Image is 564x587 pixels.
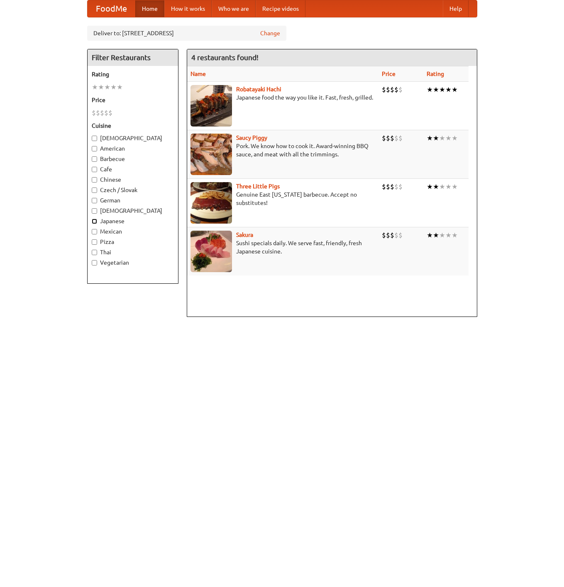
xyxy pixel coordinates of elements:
li: $ [382,231,386,240]
li: $ [390,182,394,191]
a: Three Little Pigs [236,183,280,190]
label: American [92,144,174,153]
li: ★ [452,134,458,143]
label: [DEMOGRAPHIC_DATA] [92,207,174,215]
img: saucy.jpg [190,134,232,175]
li: ★ [445,85,452,94]
a: Name [190,71,206,77]
a: Sakura [236,231,253,238]
input: American [92,146,97,151]
input: German [92,198,97,203]
li: $ [382,134,386,143]
li: $ [398,134,403,143]
label: Cafe [92,165,174,173]
li: $ [390,231,394,240]
p: Genuine East [US_STATE] barbecue. Accept no substitutes! [190,190,376,207]
input: [DEMOGRAPHIC_DATA] [92,136,97,141]
label: Mexican [92,227,174,236]
input: Pizza [92,239,97,245]
a: Home [135,0,164,17]
h5: Cuisine [92,122,174,130]
label: Vegetarian [92,258,174,267]
label: Pizza [92,238,174,246]
li: $ [390,85,394,94]
img: sakura.jpg [190,231,232,272]
h5: Price [92,96,174,104]
a: Change [260,29,280,37]
li: $ [390,134,394,143]
li: $ [394,231,398,240]
li: ★ [117,83,123,92]
li: $ [398,85,403,94]
input: Japanese [92,219,97,224]
li: ★ [445,231,452,240]
a: Who we are [212,0,256,17]
li: $ [92,108,96,117]
img: littlepigs.jpg [190,182,232,224]
div: Deliver to: [STREET_ADDRESS] [87,26,286,41]
label: Chinese [92,175,174,184]
input: Cafe [92,167,97,172]
li: ★ [98,83,104,92]
li: ★ [92,83,98,92]
a: Rating [427,71,444,77]
a: Price [382,71,396,77]
p: Japanese food the way you like it. Fast, fresh, grilled. [190,93,376,102]
li: ★ [445,182,452,191]
li: $ [394,85,398,94]
li: ★ [427,182,433,191]
li: $ [386,231,390,240]
label: Czech / Slovak [92,186,174,194]
li: $ [394,134,398,143]
input: Thai [92,250,97,255]
img: robatayaki.jpg [190,85,232,127]
a: How it works [164,0,212,17]
label: Barbecue [92,155,174,163]
li: ★ [433,231,439,240]
label: German [92,196,174,205]
li: ★ [110,83,117,92]
li: ★ [439,85,445,94]
li: ★ [104,83,110,92]
a: Help [443,0,469,17]
h4: Filter Restaurants [88,49,178,66]
input: Vegetarian [92,260,97,265]
li: $ [100,108,104,117]
p: Sushi specials daily. We serve fast, friendly, fresh Japanese cuisine. [190,239,376,256]
label: [DEMOGRAPHIC_DATA] [92,134,174,142]
li: $ [382,182,386,191]
label: Thai [92,248,174,256]
p: Pork. We know how to cook it. Award-winning BBQ sauce, and meat with all the trimmings. [190,142,376,158]
li: $ [394,182,398,191]
li: $ [386,134,390,143]
input: Mexican [92,229,97,234]
li: ★ [439,231,445,240]
li: ★ [433,182,439,191]
li: ★ [445,134,452,143]
li: ★ [427,134,433,143]
li: ★ [433,134,439,143]
a: Recipe videos [256,0,305,17]
input: Czech / Slovak [92,188,97,193]
a: Robatayaki Hachi [236,86,281,93]
li: $ [386,85,390,94]
label: Japanese [92,217,174,225]
h5: Rating [92,70,174,78]
a: FoodMe [88,0,135,17]
ng-pluralize: 4 restaurants found! [191,54,259,61]
li: ★ [433,85,439,94]
li: ★ [452,85,458,94]
li: ★ [452,182,458,191]
li: $ [108,108,112,117]
li: $ [96,108,100,117]
a: Saucy Piggy [236,134,267,141]
li: $ [382,85,386,94]
li: ★ [452,231,458,240]
li: $ [398,231,403,240]
li: ★ [427,231,433,240]
li: $ [386,182,390,191]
